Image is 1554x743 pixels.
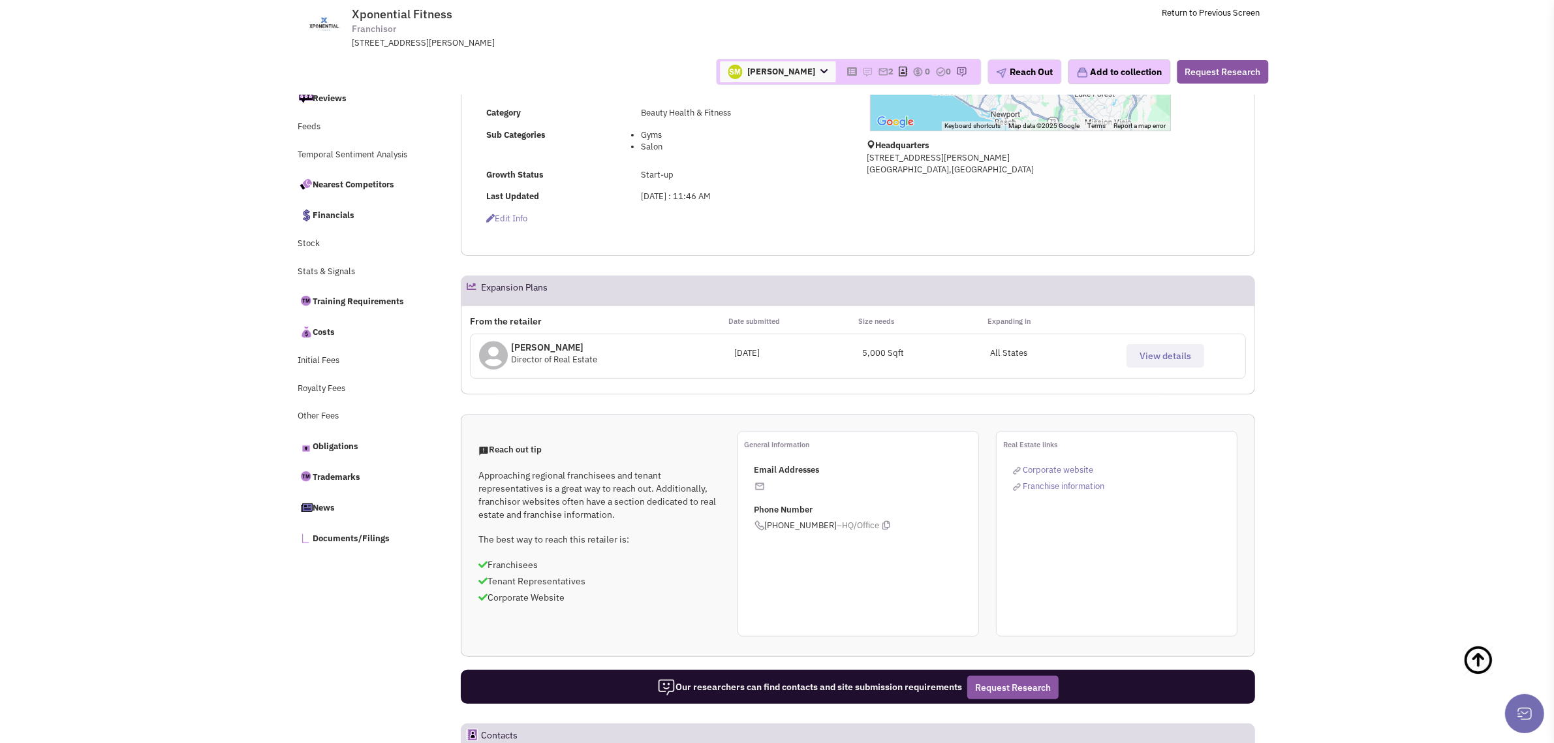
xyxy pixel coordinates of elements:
span: Reach out tip [478,444,542,455]
img: icon-note.png [862,67,873,77]
img: icon-collection-lavender.png [1076,67,1088,78]
a: Royalty Fees [292,377,434,402]
b: Category [486,107,521,118]
a: Stock [292,232,434,257]
div: [DATE] : 11:46 AM [632,191,849,203]
li: Gyms [641,129,841,142]
span: Director of Real Estate [511,354,597,365]
img: icon-dealamount.png [912,67,923,77]
p: From the retailer [470,315,728,328]
img: BEqDBoOySEaWnhR6XvVveQ.png [728,65,742,79]
span: [PERSON_NAME] [720,61,835,82]
a: Financials [292,201,434,229]
p: The best way to reach this retailer is: [478,533,720,546]
b: Sub Categories [486,129,546,140]
span: 2 [888,66,894,77]
a: Back To Top [1463,631,1528,716]
div: 5,000 Sqft [862,347,990,360]
div: [STREET_ADDRESS][PERSON_NAME] [352,37,693,50]
p: Email Addresses [754,464,978,477]
b: Last Updated [486,191,539,202]
div: Start-up [632,169,849,182]
a: Franchise information [1013,481,1104,492]
a: Temporal Sentiment Analysis [292,143,434,168]
img: icon-phone.png [754,520,765,531]
a: Costs [292,318,434,345]
button: View details [1127,344,1204,368]
h2: Expansion Plans [481,276,548,305]
a: Training Requirements [292,287,434,315]
span: 0 [946,66,951,77]
div: [DATE] [735,347,863,360]
a: Return to Previous Screen [1162,7,1260,18]
a: News [292,494,434,521]
a: Corporate website [1013,464,1093,475]
img: plane.png [996,68,1006,78]
button: Reach Out [987,59,1061,84]
div: Beauty Health & Fitness [632,107,849,119]
p: Expanding in [987,315,1117,328]
span: Our researchers can find contacts and site submission requirements [657,681,962,693]
a: Nearest Competitors [292,170,434,198]
b: Growth Status [486,169,544,180]
span: –HQ/Office [837,520,880,532]
p: Real Estate links [1003,438,1237,451]
a: Initial Fees [292,349,434,373]
a: Trademarks [292,463,434,490]
li: Salon [641,141,841,153]
span: 0 [925,66,930,77]
span: View details [1140,350,1191,362]
span: Franchise information [1023,481,1104,492]
span: Map data ©2025 Google [1009,122,1080,129]
p: Phone Number [754,504,978,516]
p: Tenant Representatives [478,575,720,588]
button: Request Research [967,676,1059,699]
button: Add to collection [1068,59,1170,84]
p: General information [745,438,978,451]
p: Franchisees [478,558,720,571]
p: Approaching regional franchisees and tenant representatives is a great way to reach out. Addition... [478,469,720,521]
a: Stats & Signals [292,260,434,285]
a: Feeds [292,115,434,140]
span: [PHONE_NUMBER] [754,520,978,532]
button: Request Research [1177,60,1268,84]
span: Corporate website [1023,464,1093,475]
p: [STREET_ADDRESS][PERSON_NAME] [GEOGRAPHIC_DATA],[GEOGRAPHIC_DATA] [867,152,1173,176]
img: reachlinkicon.png [1013,467,1021,475]
a: Open this area in Google Maps (opens a new window) [874,114,917,131]
a: Obligations [292,432,434,460]
b: Headquarters [875,140,929,151]
a: Documents/Filings [292,524,434,552]
p: [PERSON_NAME] [511,341,597,354]
img: TaskCount.png [935,67,946,77]
button: Keyboard shortcuts [945,121,1001,131]
a: Reviews [292,84,434,112]
p: All States [990,347,1118,360]
p: Size needs [858,315,987,328]
img: Google [874,114,917,131]
span: Franchisor [352,22,397,36]
span: Edit info [486,213,527,224]
a: Other Fees [292,404,434,429]
img: icon-email-active-16.png [754,481,765,492]
a: Report a map error [1114,122,1166,129]
p: Corporate Website [478,591,720,604]
p: Date submitted [729,315,858,328]
img: research-icon.png [956,67,967,77]
img: reachlinkicon.png [1013,483,1021,491]
img: icon-researcher-20.png [657,678,676,697]
img: icon-email-active-16.png [878,67,888,77]
span: Xponential Fitness [352,7,453,22]
a: Terms (opens in new tab) [1088,122,1106,129]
